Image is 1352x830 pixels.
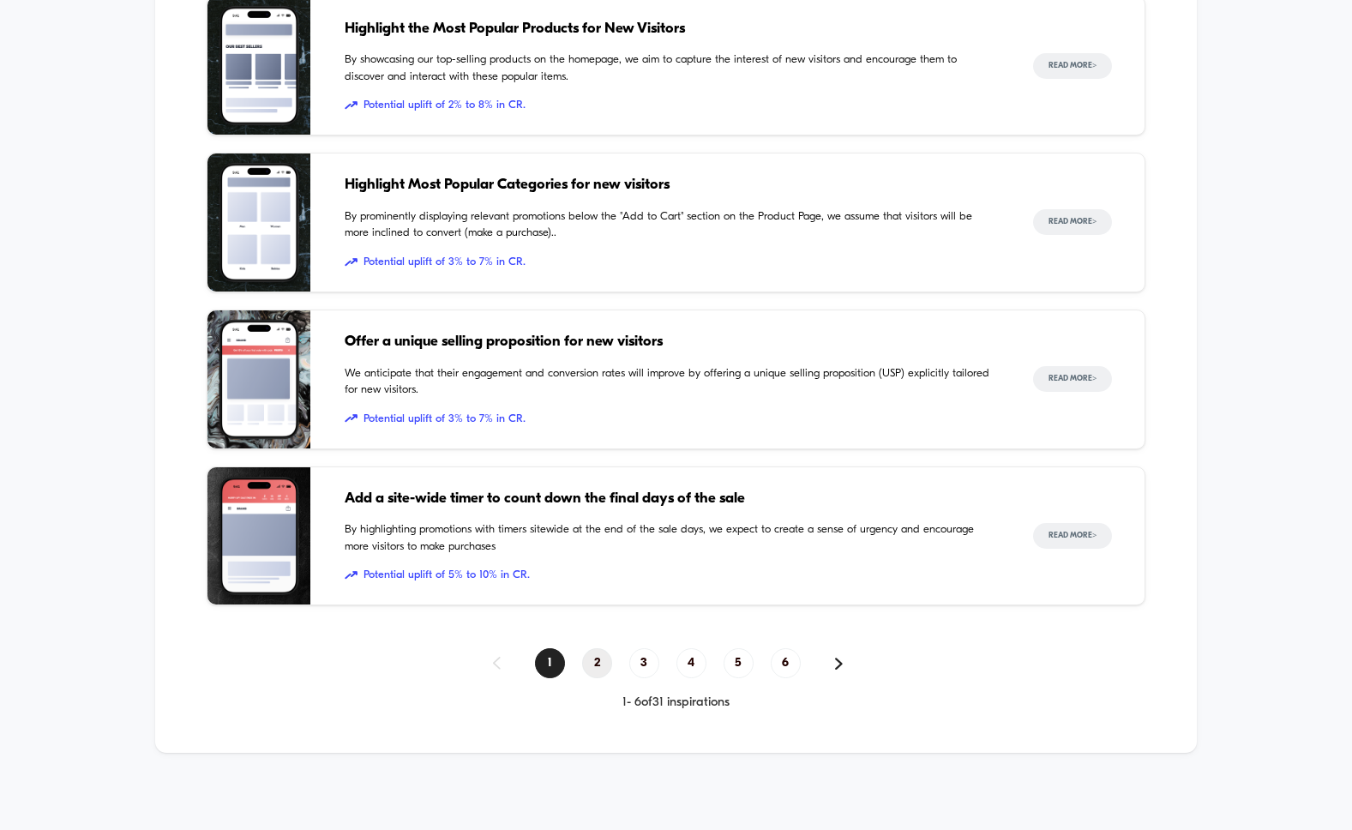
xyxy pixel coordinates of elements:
[345,51,998,85] span: By showcasing our top-selling products on the homepage, we aim to capture the interest of new vis...
[771,648,801,678] span: 6
[835,658,843,670] img: pagination forward
[345,254,998,271] span: Potential uplift of 3% to 7% in CR.
[1033,366,1112,392] button: Read More>
[207,153,310,292] img: By prominently displaying relevant promotions below the "Add to Cart" section on the Product Page...
[207,467,310,605] img: By highlighting promotions with timers sitewide at the end of the sale days, we expect to create ...
[345,18,998,40] span: Highlight the Most Popular Products for New Visitors
[345,567,998,584] span: Potential uplift of 5% to 10% in CR.
[345,208,998,242] span: By prominently displaying relevant promotions below the "Add to Cart" section on the Product Page...
[345,411,998,428] span: Potential uplift of 3% to 7% in CR.
[345,331,998,353] span: Offer a unique selling proposition for new visitors
[345,365,998,399] span: We anticipate that their engagement and conversion rates will improve by offering a unique sellin...
[207,310,310,448] img: We anticipate that their engagement and conversion rates will improve by offering a unique sellin...
[207,695,1145,710] div: 1 - 6 of 31 inspirations
[535,648,565,678] span: 1
[724,648,754,678] span: 5
[345,97,998,114] span: Potential uplift of 2% to 8% in CR.
[1033,523,1112,549] button: Read More>
[629,648,659,678] span: 3
[345,488,998,510] span: Add a site-wide timer to count down the final days of the sale
[582,648,612,678] span: 2
[345,174,998,196] span: Highlight Most Popular Categories for new visitors
[676,648,706,678] span: 4
[1033,209,1112,235] button: Read More>
[345,521,998,555] span: By highlighting promotions with timers sitewide at the end of the sale days, we expect to create ...
[1033,53,1112,79] button: Read More>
